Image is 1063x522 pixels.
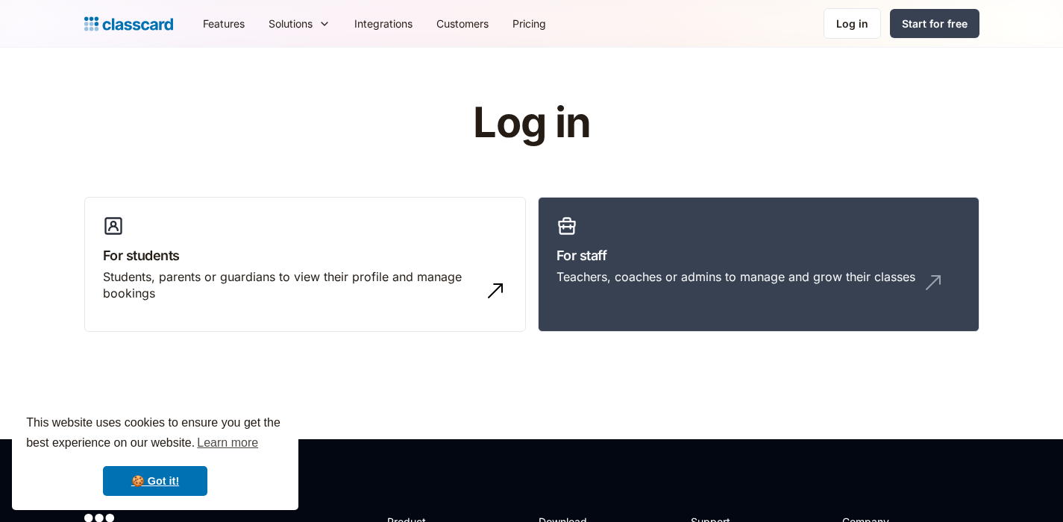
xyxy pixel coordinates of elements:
span: This website uses cookies to ensure you get the best experience on our website. [26,414,284,454]
div: Start for free [902,16,968,31]
a: Customers [424,7,501,40]
a: Log in [824,8,881,39]
a: Pricing [501,7,558,40]
div: Teachers, coaches or admins to manage and grow their classes [556,268,915,285]
a: Features [191,7,257,40]
a: Start for free [890,9,979,38]
h1: Log in [295,100,768,146]
div: Solutions [269,16,313,31]
h3: For staff [556,245,961,265]
div: Log in [836,16,868,31]
a: learn more about cookies [195,432,260,454]
h3: For students [103,245,507,265]
a: For staffTeachers, coaches or admins to manage and grow their classes [538,197,979,333]
div: Solutions [257,7,342,40]
a: home [84,13,173,34]
div: Students, parents or guardians to view their profile and manage bookings [103,268,477,302]
a: For studentsStudents, parents or guardians to view their profile and manage bookings [84,197,526,333]
div: cookieconsent [12,400,298,510]
a: dismiss cookie message [103,466,207,496]
a: Integrations [342,7,424,40]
